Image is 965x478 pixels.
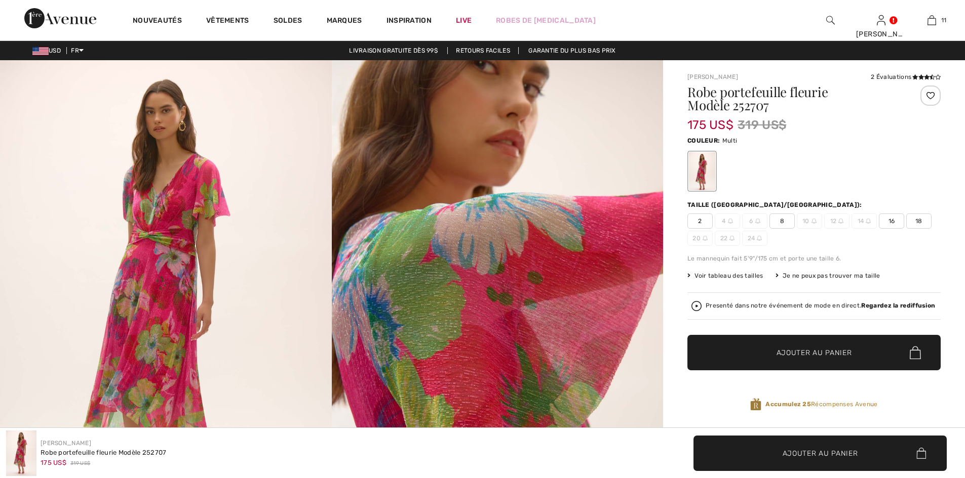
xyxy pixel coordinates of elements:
[838,219,843,224] img: ring-m.svg
[687,254,941,263] div: Le mannequin fait 5'9"/175 cm et porte une taille 6.
[765,400,877,409] span: Récompenses Avenue
[906,213,932,229] span: 18
[776,271,880,280] div: Je ne peux pas trouver ma taille
[877,14,885,26] img: Mes infos
[852,213,877,229] span: 14
[341,47,446,54] a: Livraison gratuite dès 99$
[765,401,811,408] strong: Accumulez 25
[496,15,596,26] a: Robes de [MEDICAL_DATA]
[866,219,871,224] img: ring-m.svg
[742,231,767,246] span: 24
[729,236,735,241] img: ring-m.svg
[750,398,761,411] img: Récompenses Avenue
[327,16,362,27] a: Marques
[32,47,65,54] span: USD
[901,402,955,427] iframe: Ouvre un widget dans lequel vous pouvez chatter avec l’un de nos agents
[687,213,713,229] span: 2
[689,152,715,190] div: Multi
[715,231,740,246] span: 22
[777,347,852,358] span: Ajouter au panier
[691,301,702,311] img: Regardez la rediffusion
[520,47,624,54] a: Garantie du plus bas prix
[687,108,734,132] span: 175 US$
[706,302,935,309] div: Presenté dans notre événement de mode en direct.
[826,14,835,26] img: recherche
[32,47,49,55] img: US Dollar
[738,116,786,134] span: 319 US$
[910,346,921,359] img: Bag.svg
[693,436,947,471] button: Ajouter au panier
[928,14,936,26] img: Mon panier
[71,47,84,54] span: FR
[274,16,302,27] a: Soldes
[687,271,763,280] span: Voir tableau des tailles
[687,231,713,246] span: 20
[877,15,885,25] a: Se connecter
[871,72,941,81] div: 2 Évaluations
[916,448,926,459] img: Bag.svg
[41,459,66,466] span: 175 US$
[879,213,904,229] span: 16
[715,213,740,229] span: 4
[824,213,850,229] span: 12
[812,219,817,224] img: ring-m.svg
[755,219,760,224] img: ring-m.svg
[687,85,899,112] h1: Robe portefeuille fleurie Modèle 252707
[757,236,762,241] img: ring-m.svg
[783,448,858,458] span: Ajouter au panier
[687,73,738,80] a: [PERSON_NAME]
[456,15,472,26] a: Live
[728,219,733,224] img: ring-m.svg
[687,137,720,144] span: Couleur:
[387,16,432,27] span: Inspiration
[856,29,906,39] div: [PERSON_NAME]
[447,47,519,54] a: Retours faciles
[797,213,822,229] span: 10
[41,448,167,458] div: Robe portefeuille fleurie Modèle 252707
[206,16,249,27] a: Vêtements
[722,137,738,144] span: Multi
[941,16,947,25] span: 11
[769,213,795,229] span: 8
[41,440,91,447] a: [PERSON_NAME]
[703,236,708,241] img: ring-m.svg
[133,16,182,27] a: Nouveautés
[907,14,956,26] a: 11
[687,200,864,209] div: Taille ([GEOGRAPHIC_DATA]/[GEOGRAPHIC_DATA]):
[24,8,96,28] img: 1ère Avenue
[687,335,941,370] button: Ajouter au panier
[70,460,90,467] span: 319 US$
[6,430,36,476] img: Robe Portefeuille Fleurie mod&egrave;le 252707
[742,213,767,229] span: 6
[861,302,935,309] strong: Regardez la rediffusion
